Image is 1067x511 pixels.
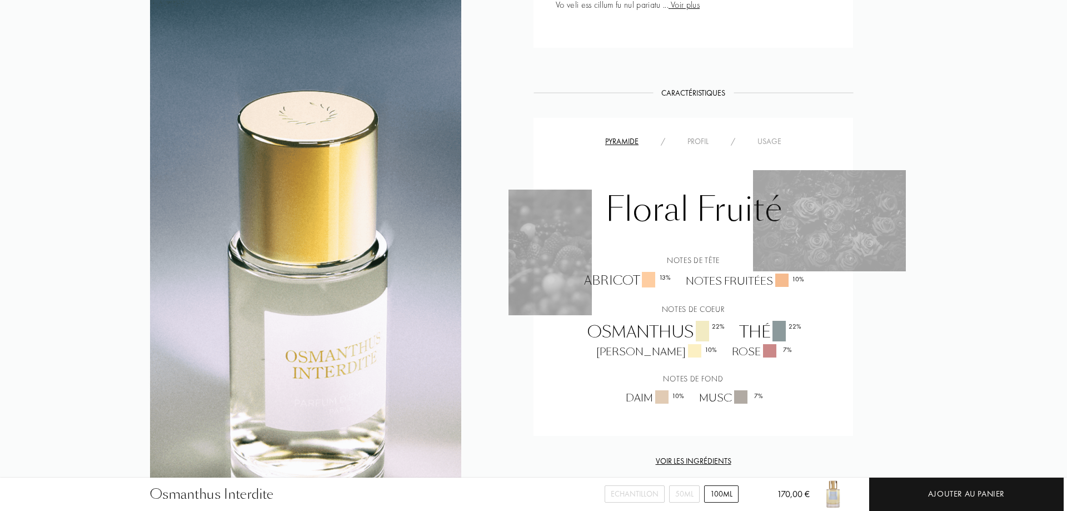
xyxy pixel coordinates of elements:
div: 10 % [705,345,717,355]
div: Floral Fruité [542,184,845,241]
div: / [720,136,746,147]
div: 22 % [712,321,725,331]
div: Osmanthus Interdite [150,484,273,504]
div: Musc [691,390,770,405]
img: CLLDXWGN987O2_2.png [508,190,592,315]
div: Notes de coeur [542,304,845,315]
div: 50mL [669,485,700,503]
div: 100mL [704,485,739,503]
div: Notes de tête [542,255,845,266]
div: Abricot [576,272,677,290]
div: Osmanthus [579,321,731,344]
div: Notes fruitées [677,274,811,289]
div: [PERSON_NAME] [588,344,724,359]
div: 10 % [792,274,804,284]
div: 7 % [754,391,763,401]
img: Osmanthus Interdite [816,478,850,511]
div: / [650,136,676,147]
div: Thé [731,321,808,344]
div: 10 % [672,391,684,401]
div: Echantillon [605,485,665,503]
div: 13 % [659,272,671,282]
div: Daim [617,390,691,405]
div: Profil [676,136,720,147]
div: 170,00 € [762,488,810,511]
div: Pyramide [594,136,650,147]
div: 7 % [783,345,792,355]
div: 22 % [789,321,801,331]
div: Rose [724,344,799,359]
div: Notes de fond [542,373,845,385]
img: CLLDXWGN987O2_1.png [753,170,906,271]
div: Voir les ingrédients [533,455,853,467]
div: Ajouter au panier [928,488,1005,500]
div: Usage [746,136,792,147]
